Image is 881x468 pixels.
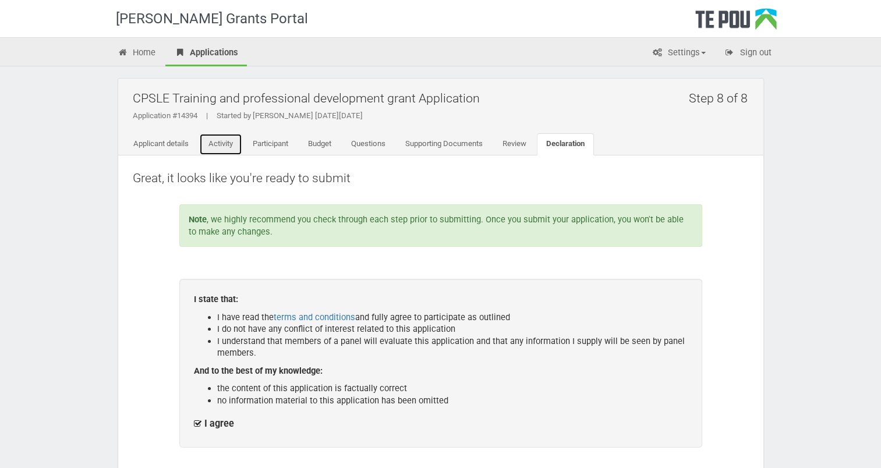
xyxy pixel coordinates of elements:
[189,214,207,225] b: Note
[194,294,238,304] b: I state that:
[194,366,323,376] b: And to the best of my knowledge:
[217,323,688,335] li: I do not have any conflict of interest related to this application
[109,41,165,66] a: Home
[197,111,217,120] span: |
[199,133,242,155] a: Activity
[133,84,755,112] h2: CPSLE Training and professional development grant Application
[689,84,755,112] h2: Step 8 of 8
[165,41,247,66] a: Applications
[194,418,234,430] label: I agree
[124,133,198,155] a: Applicant details
[493,133,536,155] a: Review
[133,170,749,187] p: Great, it looks like you're ready to submit
[217,311,688,324] li: I have read the and fully agree to participate as outlined
[274,312,355,322] a: terms and conditions
[217,335,688,359] li: I understand that members of a panel will evaluate this application and that any information I su...
[342,133,395,155] a: Questions
[537,133,594,155] a: Declaration
[299,133,341,155] a: Budget
[643,41,714,66] a: Settings
[217,395,688,407] li: no information material to this application has been omitted
[179,204,702,247] div: , we highly recommend you check through each step prior to submitting. Once you submit your appli...
[243,133,298,155] a: Participant
[133,111,755,121] div: Application #14394 Started by [PERSON_NAME] [DATE][DATE]
[716,41,780,66] a: Sign out
[396,133,492,155] a: Supporting Documents
[695,8,777,37] div: Te Pou Logo
[217,382,688,395] li: the content of this application is factually correct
